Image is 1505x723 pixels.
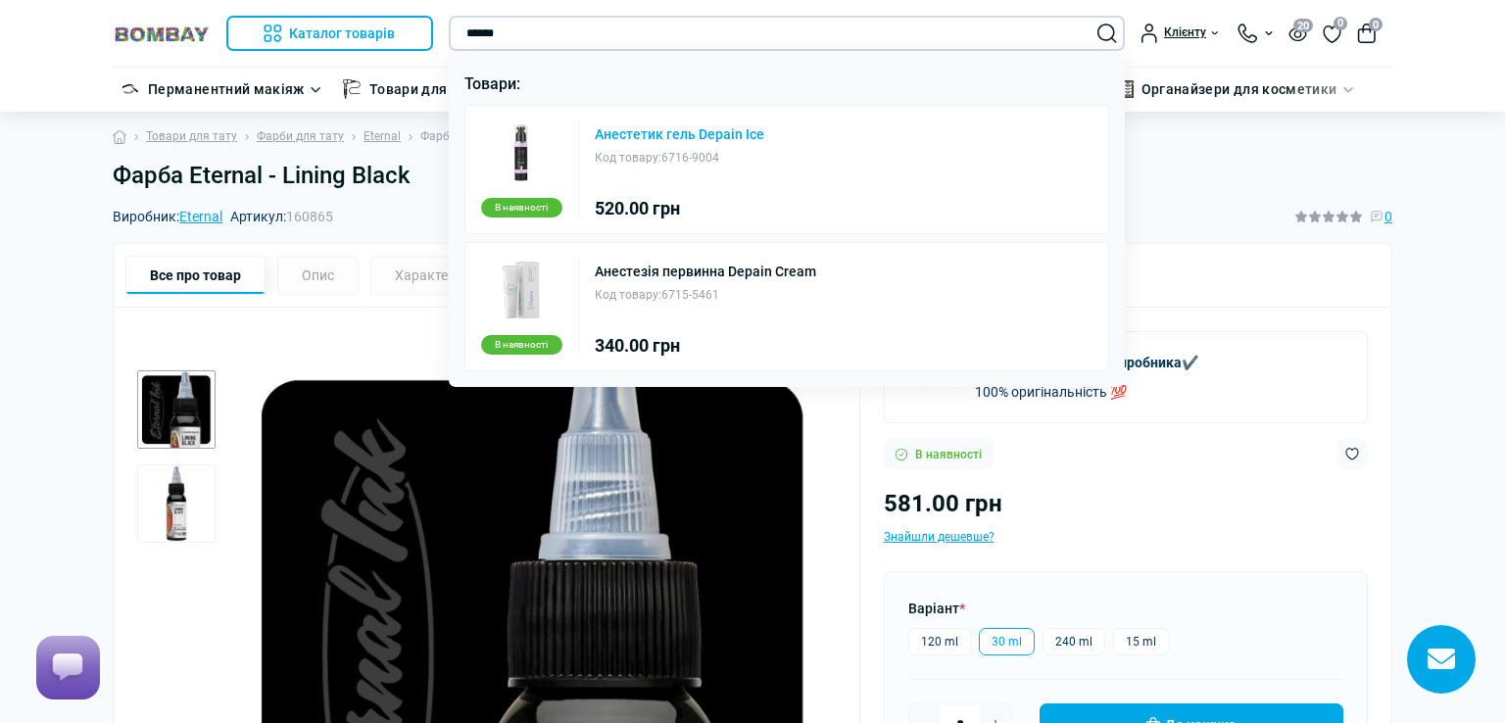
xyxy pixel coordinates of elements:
div: В наявності [481,335,562,355]
div: 6716-9004 [595,149,764,168]
p: Товари: [464,72,1110,97]
a: Анестезія первинна Depain Cream [595,265,816,278]
div: 520.00 грн [595,200,764,217]
img: BOMBAY [113,24,211,43]
span: Код товару: [595,151,661,165]
div: 6715-5461 [595,286,816,305]
img: Анестезія первинна Depain Cream [491,259,552,319]
span: Код товару: [595,288,661,302]
img: Товари для тату [342,79,362,99]
button: 20 [1288,24,1307,41]
button: Search [1097,24,1117,43]
span: 20 [1293,19,1313,32]
div: В наявності [481,198,562,217]
img: Анестетик гель Depain Ice [491,121,552,182]
img: Перманентний макіяж [121,79,140,99]
a: Товари для тату [369,78,480,100]
a: Перманентний макіяж [148,78,305,100]
span: 0 [1334,17,1347,30]
span: 0 [1369,18,1383,31]
a: 0 [1323,23,1341,44]
div: 340.00 грн [595,337,816,355]
a: Анестетик гель Depain Ice [595,127,764,141]
button: 0 [1357,24,1377,43]
button: Каталог товарів [226,16,433,51]
a: Органайзери для косметики [1141,78,1337,100]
